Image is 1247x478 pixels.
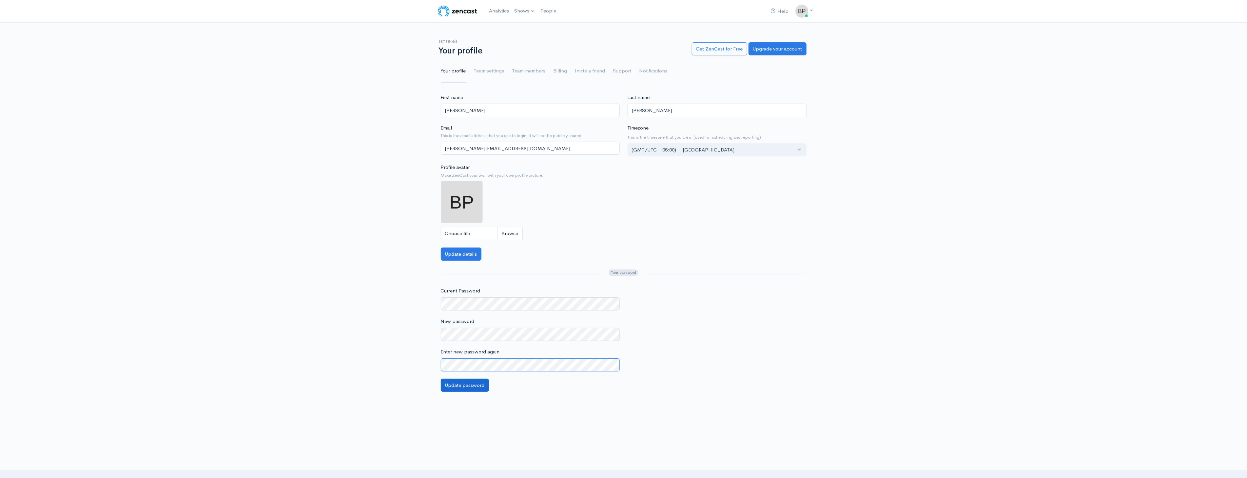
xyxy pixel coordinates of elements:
[441,248,481,261] button: Update details
[628,143,807,157] button: (GMT/UTC − 05:00) Chicago
[512,4,538,18] a: Shows
[441,94,463,101] label: First name
[554,59,567,83] a: Billing
[441,132,620,139] small: This is the email address that you use to login, it will not be publicly shared
[768,4,791,18] a: Help
[512,59,546,83] a: Team members
[538,4,559,18] a: People
[474,59,504,83] a: Team settings
[628,104,807,117] input: Last name
[639,59,668,83] a: Notifications
[609,269,638,276] span: Your password
[628,124,649,132] label: Timezone
[441,124,452,132] label: Email
[486,4,512,18] a: Analytics
[628,134,807,141] small: This is the timezone that you are in (used for scheduling and reporting)
[439,40,684,43] h6: Settings
[441,172,620,179] small: Make ZenCast your own with your own profile picture.
[613,59,632,83] a: Support
[441,59,466,83] a: Your profile
[437,5,478,18] img: ZenCast Logo
[441,164,470,171] label: Profile avatar
[575,59,605,83] a: Invite a friend
[441,318,475,325] label: New password
[692,42,747,56] a: Get ZenCast for Free
[628,94,650,101] label: Last name
[441,104,620,117] input: First name
[439,46,684,56] h1: Your profile
[441,379,489,392] button: Update password
[441,181,483,223] img: ...
[441,142,620,155] input: name@example.com
[441,287,480,295] label: Current Password
[632,146,796,154] div: (GMT/UTC − 05:00) [GEOGRAPHIC_DATA]
[441,348,500,356] label: Enter new password again
[795,5,809,18] img: ...
[749,42,807,56] a: Upgrade your account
